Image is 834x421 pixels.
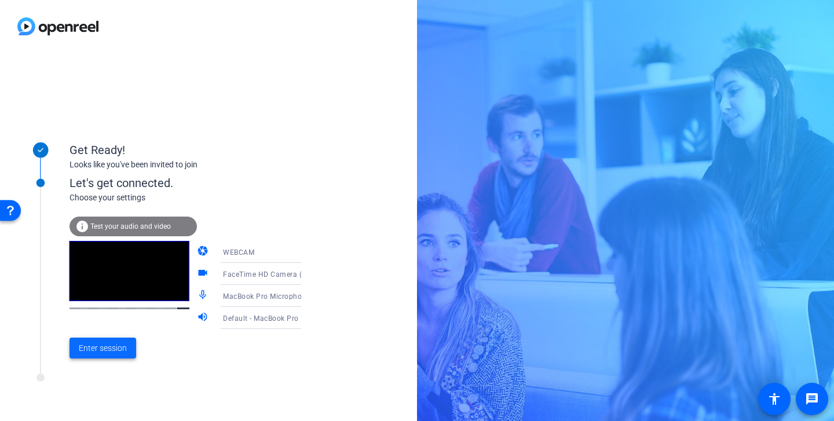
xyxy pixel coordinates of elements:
[223,248,254,257] span: WEBCAM
[75,219,89,233] mat-icon: info
[223,269,342,279] span: FaceTime HD Camera (B6DF:451A)
[69,159,301,171] div: Looks like you've been invited to join
[223,291,341,301] span: MacBook Pro Microphone (Built-in)
[197,311,211,325] mat-icon: volume_up
[767,392,781,406] mat-icon: accessibility
[197,245,211,259] mat-icon: camera
[223,313,363,323] span: Default - MacBook Pro Speakers (Built-in)
[197,289,211,303] mat-icon: mic_none
[805,392,819,406] mat-icon: message
[69,338,136,358] button: Enter session
[69,192,325,204] div: Choose your settings
[69,141,301,159] div: Get Ready!
[79,342,127,354] span: Enter session
[69,174,325,192] div: Let's get connected.
[90,222,171,230] span: Test your audio and video
[197,267,211,281] mat-icon: videocam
